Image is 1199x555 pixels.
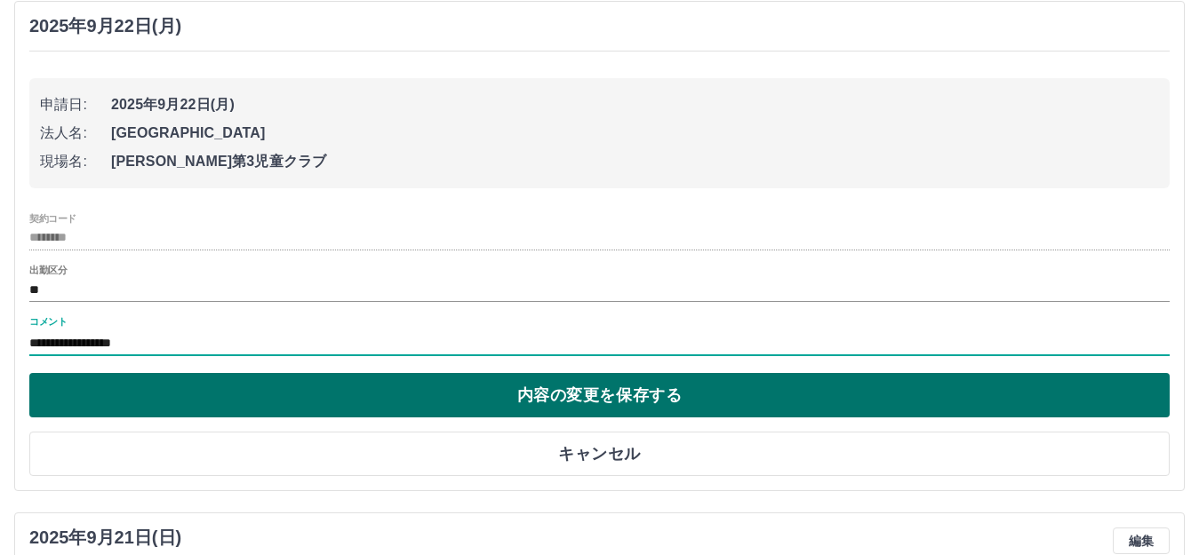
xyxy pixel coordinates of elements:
[40,94,111,115] span: 申請日:
[29,373,1170,417] button: 内容の変更を保存する
[111,151,1159,172] span: [PERSON_NAME]第3児童クラブ
[1113,527,1170,554] button: 編集
[40,123,111,144] span: 法人名:
[29,264,67,277] label: 出勤区分
[29,211,76,225] label: 契約コード
[29,16,181,36] h3: 2025年9月22日(月)
[111,94,1159,115] span: 2025年9月22日(月)
[40,151,111,172] span: 現場名:
[29,315,67,329] label: コメント
[29,432,1170,476] button: キャンセル
[29,527,181,548] h3: 2025年9月21日(日)
[111,123,1159,144] span: [GEOGRAPHIC_DATA]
